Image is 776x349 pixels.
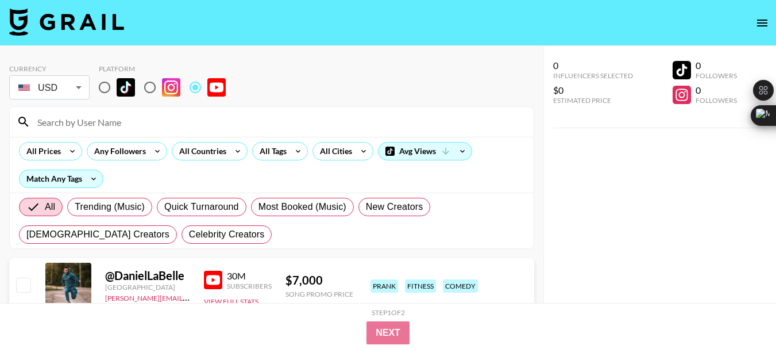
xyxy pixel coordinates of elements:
div: Estimated Price [553,96,633,105]
img: YouTube [207,78,226,97]
div: All Tags [253,143,289,160]
div: @ DanielLaBelle [105,269,190,283]
div: [GEOGRAPHIC_DATA] [105,283,190,292]
div: Step 1 of 2 [372,308,405,317]
img: Instagram [162,78,180,97]
span: Most Booked (Music) [258,200,346,214]
span: All [45,200,55,214]
div: All Countries [172,143,229,160]
div: $ 7,000 [285,273,353,287]
button: open drawer [751,11,774,34]
input: Search by User Name [30,113,527,131]
div: Platform [99,64,235,73]
div: Followers [696,96,737,105]
iframe: Drift Widget Chat Controller [719,292,762,335]
img: Grail Talent [9,8,124,36]
span: Quick Turnaround [164,200,239,214]
span: [DEMOGRAPHIC_DATA] Creators [26,228,169,241]
div: comedy [443,279,478,293]
div: Match Any Tags [20,170,103,187]
div: Currency [9,64,90,73]
span: Celebrity Creators [189,228,265,241]
div: 0 [696,85,737,96]
div: Subscribers [227,282,272,290]
div: Song Promo Price [285,290,353,298]
div: $0 [553,85,633,96]
div: All Cities [313,143,354,160]
button: View Full Stats [204,297,258,306]
span: Trending (Music) [75,200,145,214]
span: New Creators [366,200,423,214]
div: Avg Views [379,143,472,160]
div: Followers [696,71,737,80]
div: 0 [553,60,633,71]
div: All Prices [20,143,63,160]
div: prank [370,279,398,293]
div: 30M [227,270,272,282]
div: USD [11,78,87,98]
img: TikTok [117,78,135,97]
button: Next [366,321,410,344]
div: fitness [405,279,436,293]
img: YouTube [204,271,222,289]
div: 0 [696,60,737,71]
div: Any Followers [87,143,148,160]
a: [PERSON_NAME][EMAIL_ADDRESS][DOMAIN_NAME] [105,292,275,302]
div: Influencers Selected [553,71,633,80]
